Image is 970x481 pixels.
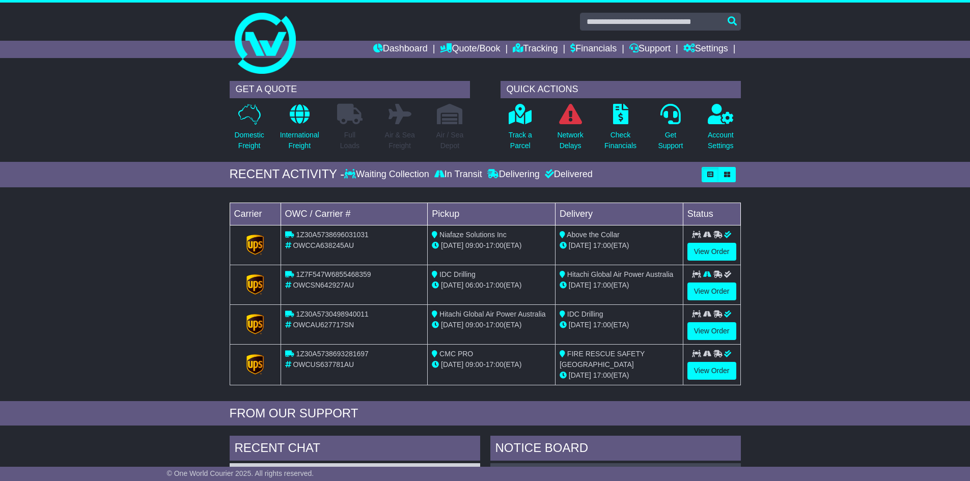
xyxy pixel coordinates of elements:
a: Support [629,41,671,58]
div: In Transit [432,169,485,180]
span: 17:00 [486,281,504,289]
p: Air / Sea Depot [436,130,464,151]
span: OWCUS637781AU [293,360,354,369]
p: Domestic Freight [234,130,264,151]
div: (ETA) [560,280,679,291]
a: NetworkDelays [557,103,584,157]
td: Delivery [555,203,683,225]
span: 17:00 [593,241,611,249]
span: [DATE] [569,241,591,249]
div: - (ETA) [432,320,551,330]
td: Status [683,203,740,225]
div: RECENT ACTIVITY - [230,167,345,182]
a: Quote/Book [440,41,500,58]
span: 17:00 [593,321,611,329]
div: Waiting Collection [344,169,431,180]
span: Hitachi Global Air Power Australia [567,270,674,278]
a: Dashboard [373,41,428,58]
p: Account Settings [708,130,734,151]
span: [DATE] [441,321,463,329]
span: [DATE] [569,371,591,379]
div: - (ETA) [432,240,551,251]
span: © One World Courier 2025. All rights reserved. [167,469,314,477]
span: 17:00 [486,241,504,249]
span: 1Z30A5738696031031 [296,231,368,239]
div: RECENT CHAT [230,436,480,463]
a: View Order [687,322,736,340]
span: CMC PRO [439,350,473,358]
span: 1Z30A5730498940011 [296,310,368,318]
a: View Order [687,362,736,380]
td: Carrier [230,203,281,225]
span: OWCCA638245AU [293,241,354,249]
div: (ETA) [560,240,679,251]
a: AccountSettings [707,103,734,157]
span: OWCAU627717SN [293,321,354,329]
span: 06:00 [465,281,483,289]
a: GetSupport [657,103,683,157]
span: [DATE] [441,360,463,369]
div: GET A QUOTE [230,81,470,98]
span: 17:00 [593,281,611,289]
img: GetCarrierServiceLogo [246,314,264,334]
img: GetCarrierServiceLogo [246,354,264,375]
span: 09:00 [465,321,483,329]
p: Get Support [658,130,683,151]
span: 17:00 [486,321,504,329]
span: IDC Drilling [567,310,603,318]
a: CheckFinancials [604,103,637,157]
p: International Freight [280,130,319,151]
span: [DATE] [569,321,591,329]
div: QUICK ACTIONS [501,81,741,98]
a: DomesticFreight [234,103,264,157]
div: NOTICE BOARD [490,436,741,463]
div: Delivering [485,169,542,180]
a: Tracking [513,41,558,58]
a: Track aParcel [508,103,533,157]
div: Delivered [542,169,593,180]
a: Financials [570,41,617,58]
span: 09:00 [465,360,483,369]
td: OWC / Carrier # [281,203,428,225]
span: 1Z30A5738693281697 [296,350,368,358]
div: - (ETA) [432,280,551,291]
p: Air & Sea Freight [385,130,415,151]
div: (ETA) [560,370,679,381]
td: Pickup [428,203,556,225]
span: IDC Drilling [439,270,476,278]
span: [DATE] [441,241,463,249]
p: Full Loads [337,130,363,151]
a: Settings [683,41,728,58]
p: Check Financials [604,130,636,151]
div: FROM OUR SUPPORT [230,406,741,421]
p: Track a Parcel [509,130,532,151]
span: Above the Collar [567,231,620,239]
span: [DATE] [569,281,591,289]
img: GetCarrierServiceLogo [246,235,264,255]
span: Niafaze Solutions Inc [439,231,507,239]
span: 17:00 [593,371,611,379]
a: View Order [687,282,736,300]
div: (ETA) [560,320,679,330]
p: Network Delays [557,130,583,151]
span: OWCSN642927AU [293,281,354,289]
div: - (ETA) [432,359,551,370]
span: FIRE RESCUE SAFETY [GEOGRAPHIC_DATA] [560,350,645,369]
img: GetCarrierServiceLogo [246,274,264,295]
span: 17:00 [486,360,504,369]
span: Hitachi Global Air Power Australia [439,310,546,318]
a: View Order [687,243,736,261]
span: 09:00 [465,241,483,249]
span: [DATE] [441,281,463,289]
span: 1Z7F547W6855468359 [296,270,371,278]
a: InternationalFreight [280,103,320,157]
